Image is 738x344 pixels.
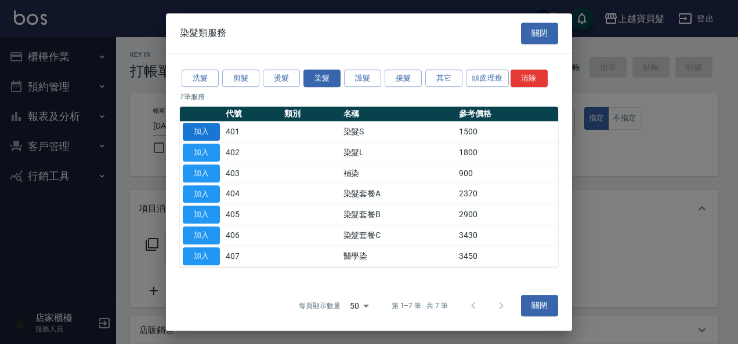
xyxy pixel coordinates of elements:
button: 接髮 [385,69,422,87]
td: 402 [223,142,281,163]
button: 染髮 [303,69,341,87]
td: 染髮L [341,142,457,163]
td: 1800 [456,142,558,163]
button: 其它 [425,69,462,87]
button: 燙髮 [263,69,300,87]
td: 染髮套餐B [341,204,457,225]
td: 2370 [456,184,558,204]
button: 加入 [183,247,220,265]
button: 剪髮 [222,69,259,87]
button: 頭皮理療 [466,69,509,87]
th: 代號 [223,107,281,122]
button: 加入 [183,206,220,224]
button: 清除 [511,69,548,87]
th: 參考價格 [456,107,558,122]
button: 關閉 [521,295,558,317]
td: 染髮S [341,122,457,142]
button: 關閉 [521,23,558,44]
button: 加入 [183,164,220,182]
th: 名稱 [341,107,457,122]
button: 加入 [183,185,220,203]
p: 每頁顯示數量 [299,301,341,311]
span: 染髮類服務 [180,27,226,39]
button: 洗髮 [182,69,219,87]
td: 404 [223,184,281,204]
div: 50 [345,290,373,321]
td: 405 [223,204,281,225]
th: 類別 [281,107,340,122]
td: 2900 [456,204,558,225]
td: 407 [223,246,281,266]
td: 染髮套餐A [341,184,457,204]
td: 403 [223,163,281,184]
button: 護髮 [344,69,381,87]
td: 染髮套餐C [341,225,457,246]
button: 加入 [183,123,220,141]
button: 加入 [183,226,220,244]
td: 401 [223,122,281,142]
td: 醫學染 [341,246,457,266]
td: 3450 [456,246,558,266]
p: 第 1–7 筆 共 7 筆 [392,301,448,311]
td: 1500 [456,122,558,142]
td: 900 [456,163,558,184]
td: 406 [223,225,281,246]
button: 加入 [183,144,220,162]
p: 7 筆服務 [180,92,558,102]
td: 補染 [341,163,457,184]
td: 3430 [456,225,558,246]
